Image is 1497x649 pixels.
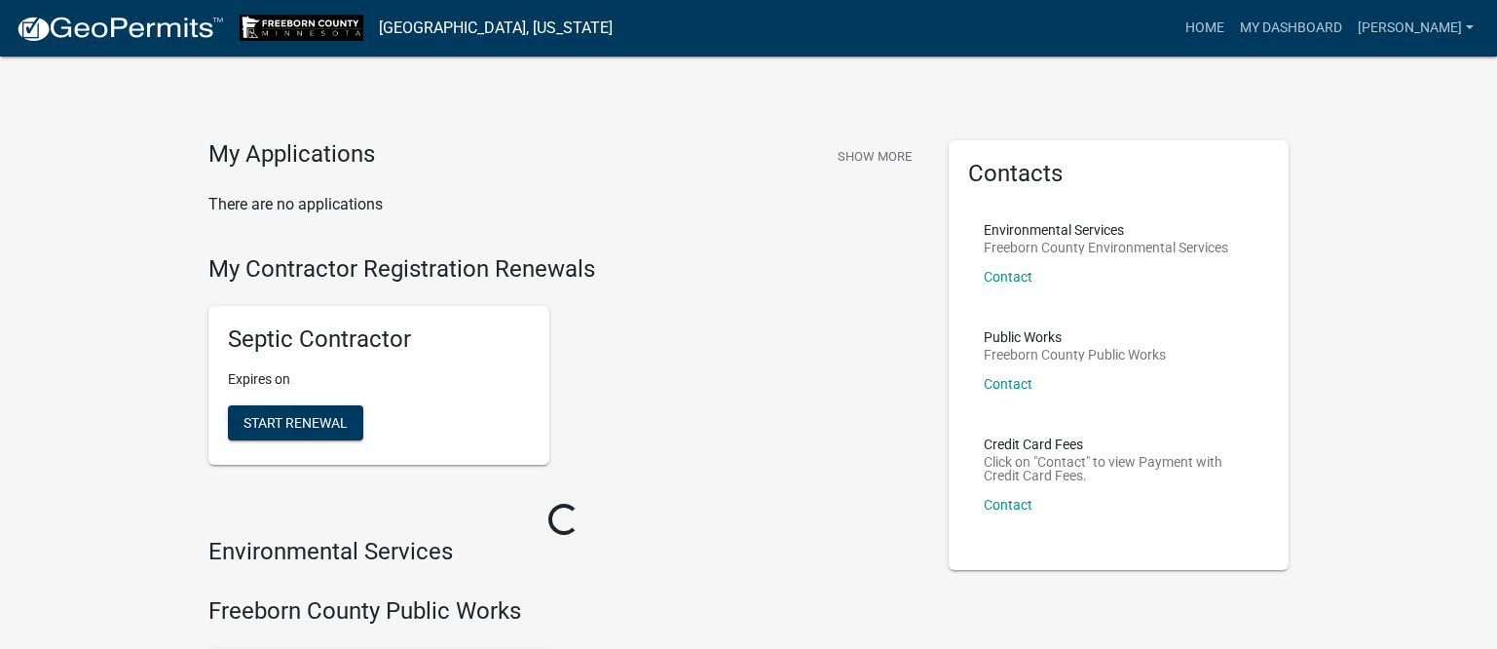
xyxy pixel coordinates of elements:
[228,325,530,354] h5: Septic Contractor
[228,405,363,440] button: Start Renewal
[240,15,363,41] img: Freeborn County, Minnesota
[830,140,919,172] button: Show More
[984,223,1228,237] p: Environmental Services
[228,369,530,390] p: Expires on
[1232,10,1350,47] a: My Dashboard
[984,348,1166,362] p: Freeborn County Public Works
[208,538,919,566] h4: Environmental Services
[984,269,1032,285] a: Contact
[379,12,613,45] a: [GEOGRAPHIC_DATA], [US_STATE]
[984,330,1166,344] p: Public Works
[1350,10,1481,47] a: [PERSON_NAME]
[968,160,1270,188] h5: Contacts
[984,497,1032,513] a: Contact
[208,255,919,284] h4: My Contractor Registration Renewals
[1178,10,1232,47] a: Home
[984,455,1254,482] p: Click on "Contact" to view Payment with Credit Card Fees.
[208,255,919,481] wm-registration-list-section: My Contractor Registration Renewals
[243,415,348,431] span: Start Renewal
[984,376,1032,392] a: Contact
[984,241,1228,254] p: Freeborn County Environmental Services
[208,193,919,216] p: There are no applications
[208,597,919,626] h4: Freeborn County Public Works
[984,438,1254,451] p: Credit Card Fees
[208,140,375,170] h4: My Applications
